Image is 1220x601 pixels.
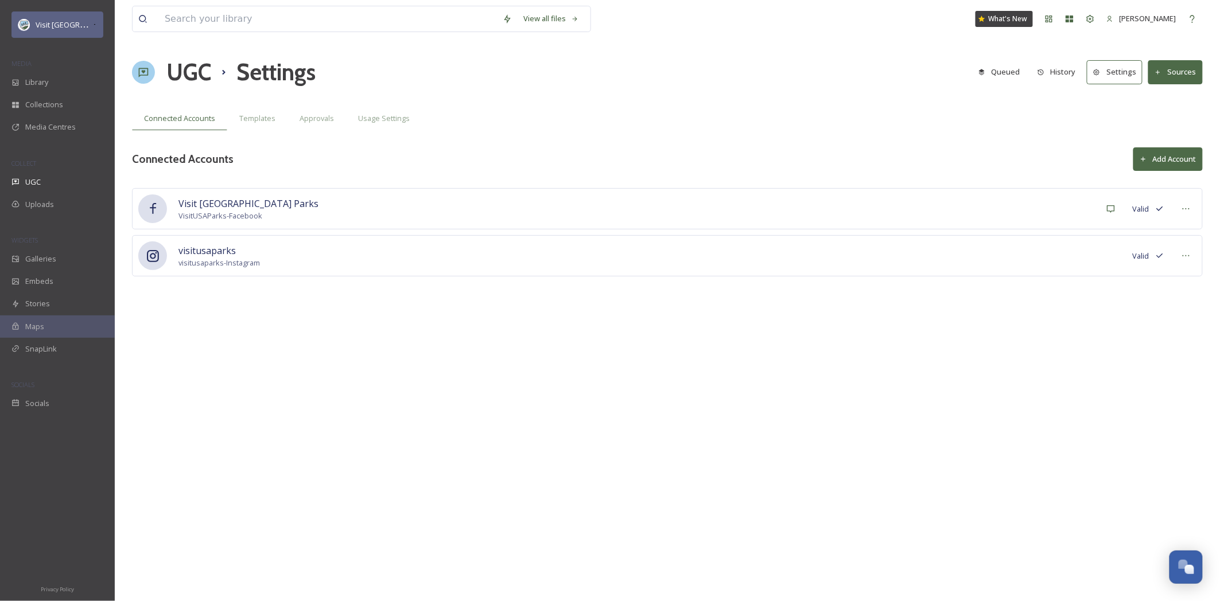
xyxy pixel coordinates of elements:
[11,159,36,167] span: COLLECT
[25,77,48,88] span: Library
[300,113,334,124] span: Approvals
[25,122,76,132] span: Media Centres
[1101,7,1182,30] a: [PERSON_NAME]
[178,257,260,268] span: visitusaparks - Instagram
[973,61,1026,83] button: Queued
[25,276,53,287] span: Embeds
[1032,61,1087,83] a: History
[1032,61,1082,83] button: History
[239,113,275,124] span: Templates
[1087,60,1143,84] button: Settings
[358,113,410,124] span: Usage Settings
[1148,60,1203,84] button: Sources
[1133,204,1149,214] span: Valid
[25,321,44,332] span: Maps
[25,298,50,309] span: Stories
[166,55,211,89] a: UGC
[11,59,32,68] span: MEDIA
[976,11,1033,27] a: What's New
[25,253,56,264] span: Galleries
[41,582,74,595] a: Privacy Policy
[178,244,260,257] span: visitusaparks
[36,19,146,30] span: Visit [GEOGRAPHIC_DATA] Parks
[144,113,215,124] span: Connected Accounts
[236,55,316,89] h1: Settings
[25,199,54,210] span: Uploads
[518,7,585,30] a: View all files
[178,210,318,221] span: VisitUSAParks - Facebook
[25,99,63,110] span: Collections
[18,19,30,30] img: download.png
[132,151,234,167] h3: Connected Accounts
[178,197,318,210] span: Visit [GEOGRAPHIC_DATA] Parks
[1133,251,1149,262] span: Valid
[25,398,49,409] span: Socials
[41,586,74,593] span: Privacy Policy
[159,6,497,32] input: Search your library
[1170,551,1203,584] button: Open Chat
[973,61,1032,83] a: Queued
[25,344,57,354] span: SnapLink
[11,236,38,244] span: WIDGETS
[11,380,34,389] span: SOCIALS
[1087,60,1148,84] a: Settings
[1120,13,1176,24] span: [PERSON_NAME]
[1133,147,1203,171] button: Add Account
[25,177,41,188] span: UGC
